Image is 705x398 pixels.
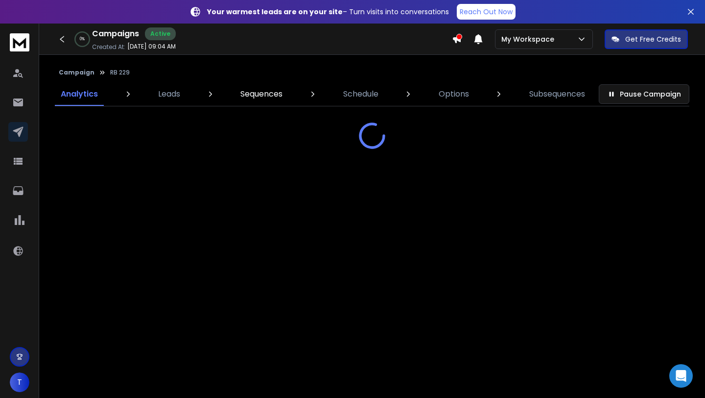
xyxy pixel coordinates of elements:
[439,88,469,100] p: Options
[59,69,94,76] button: Campaign
[152,82,186,106] a: Leads
[433,82,475,106] a: Options
[337,82,384,106] a: Schedule
[10,373,29,392] button: T
[110,69,130,76] p: RB 229
[145,27,176,40] div: Active
[127,43,176,50] p: [DATE] 09:04 AM
[501,34,558,44] p: My Workspace
[669,364,693,388] div: Open Intercom Messenger
[92,43,125,51] p: Created At:
[457,4,516,20] a: Reach Out Now
[240,88,282,100] p: Sequences
[80,36,85,42] p: 0 %
[460,7,513,17] p: Reach Out Now
[55,82,104,106] a: Analytics
[343,88,378,100] p: Schedule
[10,33,29,51] img: logo
[158,88,180,100] p: Leads
[92,28,139,40] h1: Campaigns
[523,82,591,106] a: Subsequences
[605,29,688,49] button: Get Free Credits
[207,7,449,17] p: – Turn visits into conversations
[599,84,689,104] button: Pause Campaign
[625,34,681,44] p: Get Free Credits
[207,7,343,17] strong: Your warmest leads are on your site
[529,88,585,100] p: Subsequences
[61,88,98,100] p: Analytics
[235,82,288,106] a: Sequences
